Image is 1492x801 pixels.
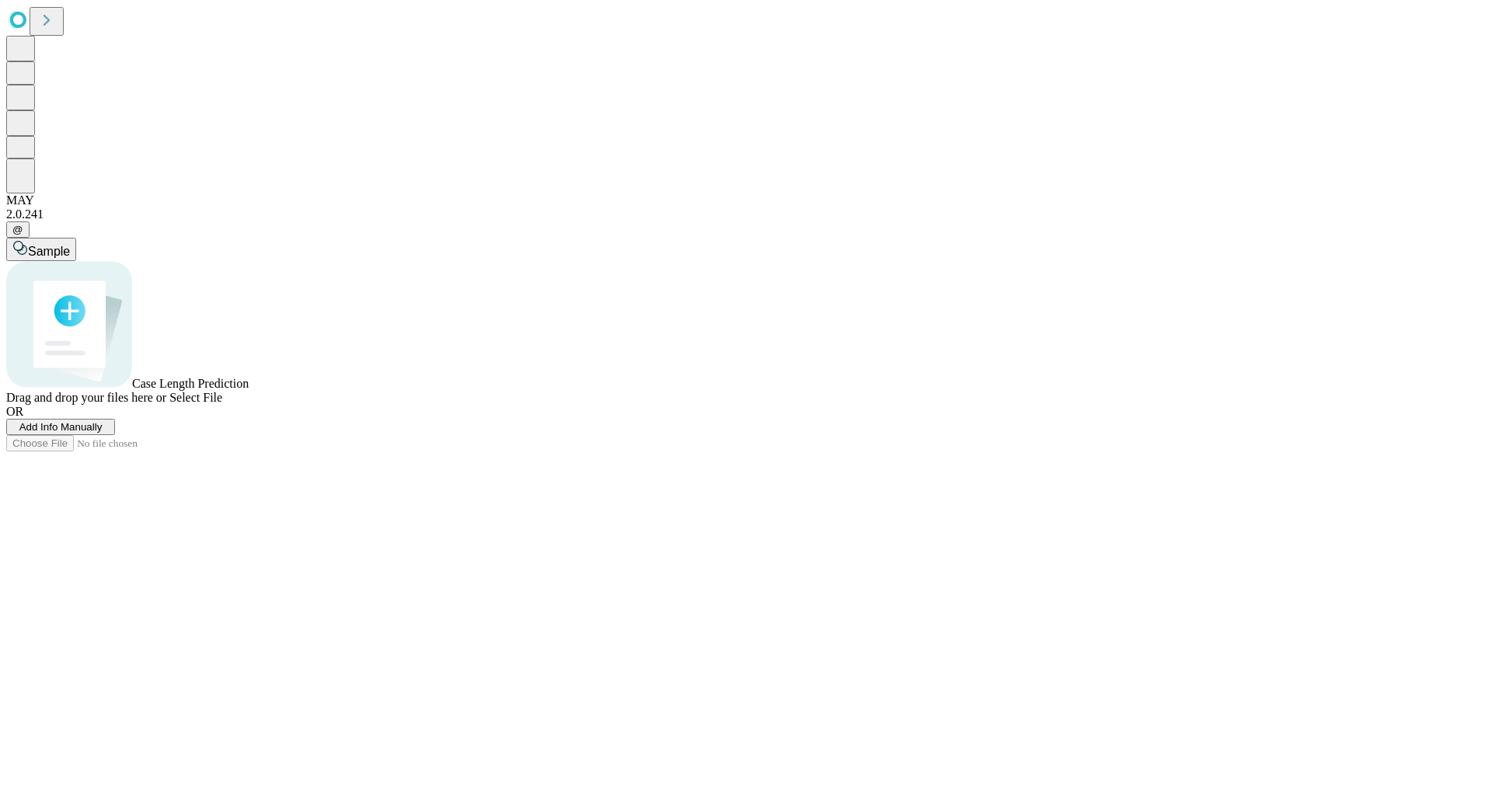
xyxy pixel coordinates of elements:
div: 2.0.241 [6,207,1486,221]
button: @ [6,221,30,238]
span: Select File [169,391,222,404]
button: Add Info Manually [6,419,115,435]
span: Case Length Prediction [132,377,249,390]
button: Sample [6,238,76,261]
span: Sample [28,245,70,258]
span: OR [6,405,23,418]
span: @ [12,224,23,235]
span: Add Info Manually [19,421,103,433]
span: Drag and drop your files here or [6,391,166,404]
div: MAY [6,193,1486,207]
